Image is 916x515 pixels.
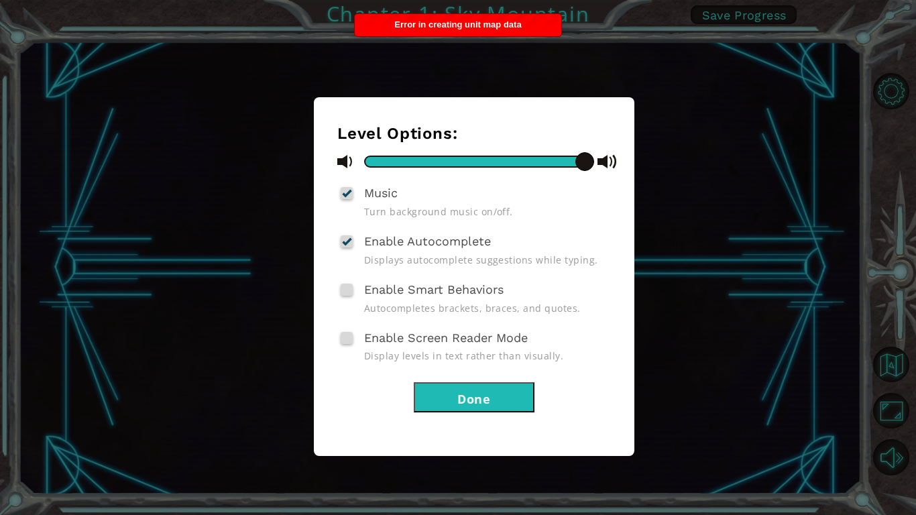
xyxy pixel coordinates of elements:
span: Turn background music on/off. [364,205,611,218]
span: Enable Autocomplete [364,234,491,248]
span: Displays autocomplete suggestions while typing. [364,253,611,266]
span: Enable Smart Behaviors [364,282,504,296]
span: Music [364,186,398,200]
span: Autocompletes brackets, braces, and quotes. [364,302,611,314]
span: Display levels in text rather than visually. [364,349,611,362]
button: Done [414,382,534,412]
h3: Level Options: [337,124,611,143]
span: Error in creating unit map data [394,19,521,30]
span: Enable Screen Reader Mode [364,331,528,345]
